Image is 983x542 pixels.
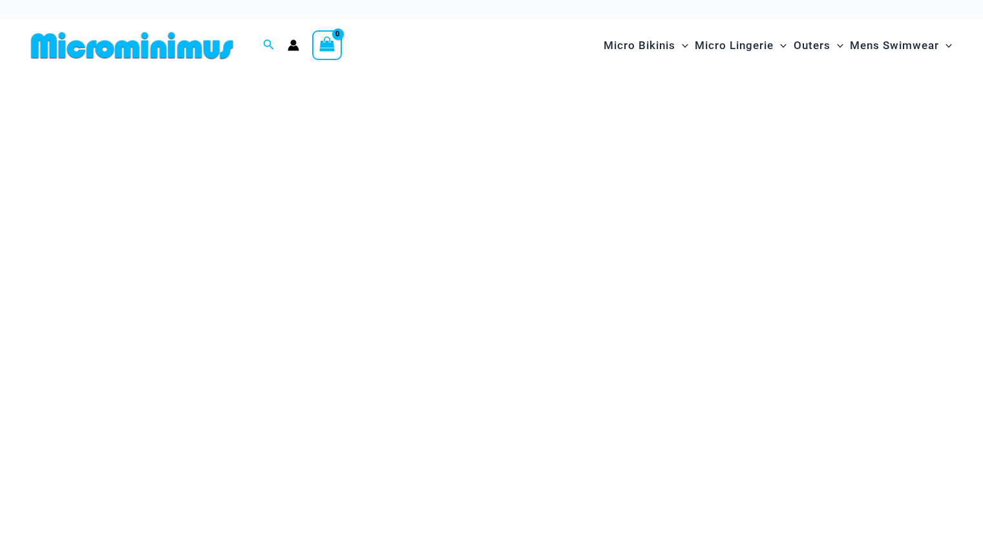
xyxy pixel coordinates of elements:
span: Outers [794,29,830,62]
a: OutersMenu ToggleMenu Toggle [790,26,847,65]
span: Menu Toggle [830,29,843,62]
span: Menu Toggle [675,29,688,62]
a: View Shopping Cart, empty [312,30,342,60]
img: MM SHOP LOGO FLAT [26,31,238,60]
nav: Site Navigation [598,24,957,67]
span: Menu Toggle [939,29,952,62]
a: Micro BikinisMenu ToggleMenu Toggle [600,26,692,65]
span: Micro Bikinis [604,29,675,62]
a: Account icon link [288,39,299,51]
span: Menu Toggle [774,29,787,62]
a: Micro LingerieMenu ToggleMenu Toggle [692,26,790,65]
a: Mens SwimwearMenu ToggleMenu Toggle [847,26,955,65]
span: Micro Lingerie [695,29,774,62]
a: Search icon link [263,37,275,54]
span: Mens Swimwear [850,29,939,62]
